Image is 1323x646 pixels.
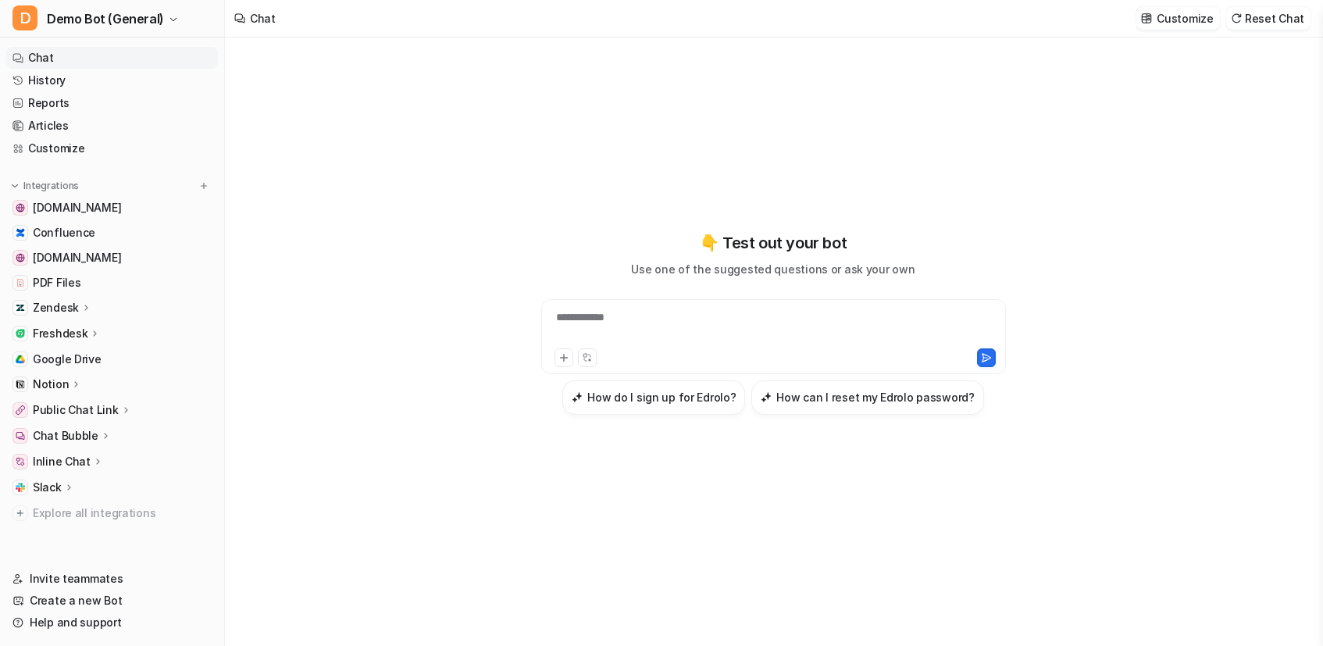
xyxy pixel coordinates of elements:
[6,137,218,159] a: Customize
[1141,12,1152,24] img: customize
[6,502,218,524] a: Explore all integrations
[776,389,974,405] h3: How can I reset my Edrolo password?
[16,380,25,389] img: Notion
[6,348,218,370] a: Google DriveGoogle Drive
[33,352,102,367] span: Google Drive
[33,428,98,444] p: Chat Bubble
[6,115,218,137] a: Articles
[12,505,28,521] img: explore all integrations
[33,300,79,316] p: Zendesk
[16,228,25,237] img: Confluence
[33,377,69,392] p: Notion
[16,405,25,415] img: Public Chat Link
[250,10,276,27] div: Chat
[6,222,218,244] a: ConfluenceConfluence
[700,231,847,255] p: 👇 Test out your bot
[33,250,121,266] span: [DOMAIN_NAME]
[23,180,79,192] p: Integrations
[33,454,91,469] p: Inline Chat
[6,568,218,590] a: Invite teammates
[33,501,212,526] span: Explore all integrations
[6,70,218,91] a: History
[761,391,772,403] img: How can I reset my Edrolo password?
[16,253,25,262] img: www.airbnb.com
[16,355,25,364] img: Google Drive
[6,197,218,219] a: www.atlassian.com[DOMAIN_NAME]
[16,457,25,466] img: Inline Chat
[33,480,62,495] p: Slack
[6,247,218,269] a: www.airbnb.com[DOMAIN_NAME]
[631,261,915,277] p: Use one of the suggested questions or ask your own
[1136,7,1219,30] button: Customize
[16,329,25,338] img: Freshdesk
[587,389,736,405] h3: How do I sign up for Edrolo?
[1157,10,1213,27] p: Customize
[16,203,25,212] img: www.atlassian.com
[16,431,25,441] img: Chat Bubble
[198,180,209,191] img: menu_add.svg
[6,612,218,634] a: Help and support
[572,391,583,403] img: How do I sign up for Edrolo?
[6,47,218,69] a: Chat
[33,225,95,241] span: Confluence
[9,180,20,191] img: expand menu
[6,272,218,294] a: PDF FilesPDF Files
[6,92,218,114] a: Reports
[33,402,119,418] p: Public Chat Link
[33,275,80,291] span: PDF Files
[47,8,164,30] span: Demo Bot (General)
[751,380,983,415] button: How can I reset my Edrolo password?How can I reset my Edrolo password?
[16,303,25,312] img: Zendesk
[562,380,745,415] button: How do I sign up for Edrolo?How do I sign up for Edrolo?
[33,326,87,341] p: Freshdesk
[1226,7,1311,30] button: Reset Chat
[33,200,121,216] span: [DOMAIN_NAME]
[6,590,218,612] a: Create a new Bot
[6,178,84,194] button: Integrations
[16,278,25,287] img: PDF Files
[16,483,25,492] img: Slack
[1231,12,1242,24] img: reset
[12,5,37,30] span: D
